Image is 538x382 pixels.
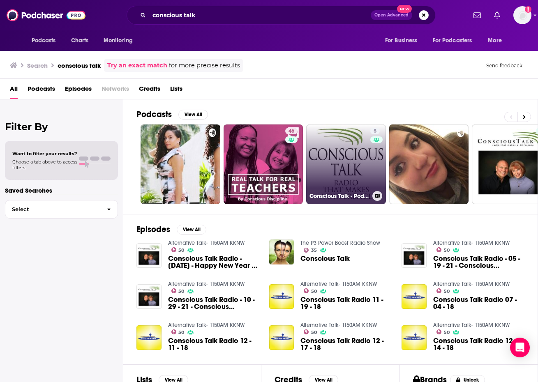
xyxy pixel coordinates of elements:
[433,296,524,310] a: Conscious Talk Radio 07 - 04 - 18
[444,290,450,293] span: 50
[58,62,101,69] h3: conscious talk
[104,35,133,46] span: Monitoring
[433,239,510,246] a: Alternative Talk- 1150AM KKNW
[168,337,259,351] a: Conscious Talk Radio 12 - 11 - 18
[136,109,172,120] h2: Podcasts
[5,207,100,212] span: Select
[7,7,85,23] img: Podchaser - Follow, Share and Rate Podcasts
[136,284,162,309] img: Conscious Talk Radio - 10 - 29 - 21 - Conscious Leadership
[304,329,317,334] a: 50
[178,290,184,293] span: 50
[269,239,294,265] img: Conscious Talk
[5,121,118,133] h2: Filter By
[171,329,185,334] a: 50
[379,33,428,48] button: open menu
[170,82,182,99] span: Lists
[300,296,392,310] a: Conscious Talk Radio 11 - 19 - 18
[525,6,531,13] svg: Add a profile image
[444,331,450,334] span: 50
[306,124,386,204] a: 5Conscious Talk - Podcast
[402,284,427,309] img: Conscious Talk Radio 07 - 04 - 18
[149,9,371,22] input: Search podcasts, credits, & more...
[136,243,162,268] img: Conscious Talk Radio - 01-06-25 - Happy New Year & 25 Years of Conscious Talk, What?! ...
[370,128,380,134] a: 5
[12,159,77,170] span: Choose a tab above to access filters.
[433,255,524,269] span: Conscious Talk Radio - 05 - 19 - 21 - Conscious Leadership
[488,35,502,46] span: More
[139,82,160,99] a: Credits
[102,82,129,99] span: Networks
[224,124,303,204] a: 46
[169,61,240,70] span: for more precise results
[300,337,392,351] a: Conscious Talk Radio 12 - 17 - 18
[12,151,77,156] span: Want to filter your results?
[513,6,531,24] img: User Profile
[98,33,143,48] button: open menu
[433,322,510,329] a: Alternative Talk- 1150AM KKNW
[171,247,185,252] a: 50
[371,10,412,20] button: Open AdvancedNew
[300,281,377,288] a: Alternative Talk- 1150AM KKNW
[374,13,409,17] span: Open Advanced
[385,35,418,46] span: For Business
[402,325,427,350] img: Conscious Talk Radio 12 - 14 - 18
[136,325,162,350] img: Conscious Talk Radio 12 - 11 - 18
[309,193,369,200] h3: Conscious Talk - Podcast
[71,35,89,46] span: Charts
[311,249,317,252] span: 35
[510,338,530,357] div: Open Intercom Messenger
[269,284,294,309] img: Conscious Talk Radio 11 - 19 - 18
[127,6,436,25] div: Search podcasts, credits, & more...
[168,239,245,246] a: Alternative Talk- 1150AM KKNW
[177,225,206,235] button: View All
[300,255,350,262] a: Conscious Talk
[513,6,531,24] button: Show profile menu
[5,186,118,194] p: Saved Searches
[433,281,510,288] a: Alternative Talk- 1150AM KKNW
[168,296,259,310] a: Conscious Talk Radio - 10 - 29 - 21 - Conscious Leadership
[482,33,512,48] button: open menu
[66,33,94,48] a: Charts
[136,224,170,235] h2: Episodes
[168,255,259,269] a: Conscious Talk Radio - 01-06-25 - Happy New Year & 25 Years of Conscious Talk, What?! ...
[65,82,92,99] a: Episodes
[178,331,184,334] span: 50
[433,35,472,46] span: For Podcasters
[436,329,450,334] a: 50
[285,128,298,134] a: 46
[484,62,525,69] button: Send feedback
[269,325,294,350] img: Conscious Talk Radio 12 - 17 - 18
[436,288,450,293] a: 50
[374,127,376,136] span: 5
[168,322,245,329] a: Alternative Talk- 1150AM KKNW
[10,82,18,99] a: All
[433,337,524,351] a: Conscious Talk Radio 12 - 14 - 18
[513,6,531,24] span: Logged in as sarahhallprinc
[311,290,317,293] span: 50
[136,224,206,235] a: EpisodesView All
[402,243,427,268] img: Conscious Talk Radio - 05 - 19 - 21 - Conscious Leadership
[5,200,118,219] button: Select
[470,8,484,22] a: Show notifications dropdown
[171,288,185,293] a: 50
[28,82,55,99] a: Podcasts
[26,33,67,48] button: open menu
